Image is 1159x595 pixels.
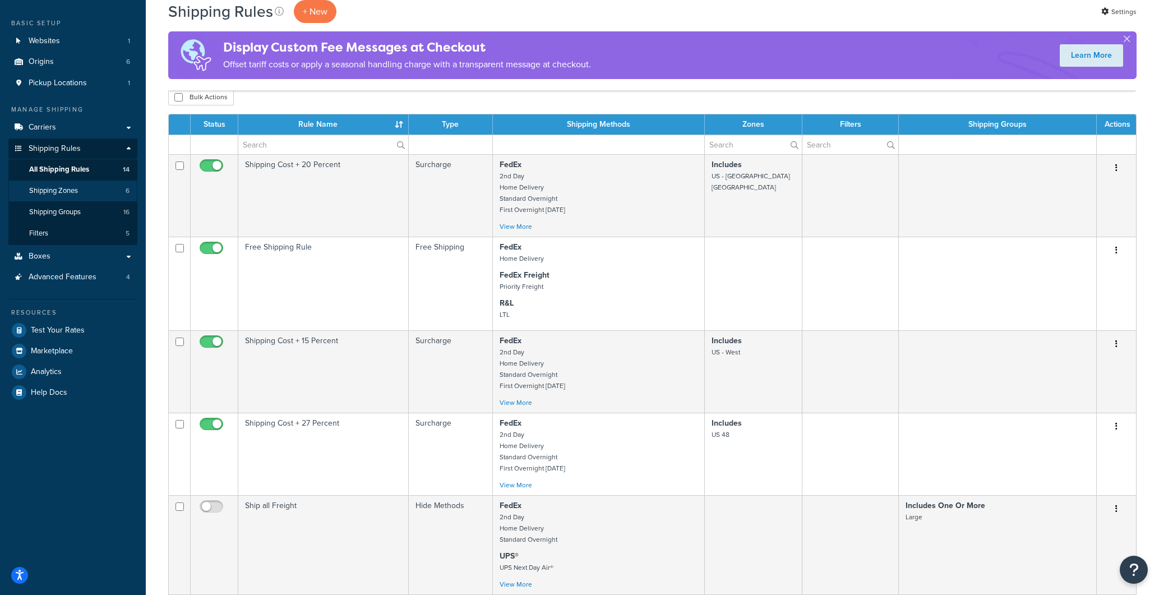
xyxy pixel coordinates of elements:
[8,181,137,201] li: Shipping Zones
[29,79,87,88] span: Pickup Locations
[128,36,130,46] span: 1
[500,269,550,281] strong: FedEx Freight
[8,246,137,267] a: Boxes
[8,52,137,72] li: Origins
[8,202,137,223] a: Shipping Groups 16
[500,417,521,429] strong: FedEx
[712,430,729,440] small: US 48
[1060,44,1123,67] a: Learn More
[223,57,591,72] p: Offset tariff costs or apply a seasonal handling charge with a transparent message at checkout.
[31,388,67,398] span: Help Docs
[191,114,238,135] th: Status
[8,308,137,317] div: Resources
[500,297,514,309] strong: R&L
[1097,114,1136,135] th: Actions
[500,222,532,232] a: View More
[238,114,409,135] th: Rule Name : activate to sort column ascending
[31,347,73,356] span: Marketplace
[8,320,137,340] a: Test Your Rates
[8,73,137,94] a: Pickup Locations 1
[500,480,532,490] a: View More
[712,171,790,192] small: US - [GEOGRAPHIC_DATA] [GEOGRAPHIC_DATA]
[1120,556,1148,584] button: Open Resource Center
[500,241,521,253] strong: FedEx
[906,512,922,522] small: Large
[493,114,705,135] th: Shipping Methods
[126,57,130,67] span: 6
[8,159,137,180] li: All Shipping Rules
[8,139,137,245] li: Shipping Rules
[29,57,54,67] span: Origins
[712,335,742,347] strong: Includes
[29,252,50,261] span: Boxes
[168,1,273,22] h1: Shipping Rules
[8,31,137,52] a: Websites 1
[8,52,137,72] a: Origins 6
[238,413,409,495] td: Shipping Cost + 27 Percent
[8,362,137,382] a: Analytics
[500,347,565,391] small: 2nd Day Home Delivery Standard Overnight First Overnight [DATE]
[906,500,985,511] strong: Includes One Or More
[29,144,81,154] span: Shipping Rules
[29,207,81,217] span: Shipping Groups
[500,282,543,292] small: Priority Freight
[500,562,553,573] small: UPS Next Day Air®
[409,237,493,330] td: Free Shipping
[712,347,740,357] small: US - West
[29,165,89,174] span: All Shipping Rules
[123,165,130,174] span: 14
[500,512,557,545] small: 2nd Day Home Delivery Standard Overnight
[8,223,137,244] li: Filters
[29,186,78,196] span: Shipping Zones
[8,341,137,361] a: Marketplace
[8,267,137,288] a: Advanced Features 4
[500,500,521,511] strong: FedEx
[238,135,408,154] input: Search
[500,335,521,347] strong: FedEx
[168,31,223,79] img: duties-banner-06bc72dcb5fe05cb3f9472aba00be2ae8eb53ab6f0d8bb03d382ba314ac3c341.png
[500,171,565,215] small: 2nd Day Home Delivery Standard Overnight First Overnight [DATE]
[705,114,802,135] th: Zones
[500,550,519,562] strong: UPS®
[8,19,137,28] div: Basic Setup
[8,223,137,244] a: Filters 5
[29,229,48,238] span: Filters
[8,202,137,223] li: Shipping Groups
[126,186,130,196] span: 6
[500,398,532,408] a: View More
[500,310,510,320] small: LTL
[223,38,591,57] h4: Display Custom Fee Messages at Checkout
[500,253,544,264] small: Home Delivery
[126,229,130,238] span: 5
[123,207,130,217] span: 16
[8,73,137,94] li: Pickup Locations
[1101,4,1137,20] a: Settings
[168,89,234,105] button: Bulk Actions
[8,181,137,201] a: Shipping Zones 6
[238,154,409,237] td: Shipping Cost + 20 Percent
[8,267,137,288] li: Advanced Features
[409,413,493,495] td: Surcharge
[29,123,56,132] span: Carriers
[8,139,137,159] a: Shipping Rules
[802,135,899,154] input: Search
[409,330,493,413] td: Surcharge
[238,495,409,594] td: Ship all Freight
[500,159,521,170] strong: FedEx
[409,495,493,594] td: Hide Methods
[128,79,130,88] span: 1
[712,159,742,170] strong: Includes
[802,114,899,135] th: Filters
[29,36,60,46] span: Websites
[8,382,137,403] a: Help Docs
[238,330,409,413] td: Shipping Cost + 15 Percent
[8,105,137,114] div: Manage Shipping
[8,31,137,52] li: Websites
[8,117,137,138] li: Carriers
[409,114,493,135] th: Type
[409,154,493,237] td: Surcharge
